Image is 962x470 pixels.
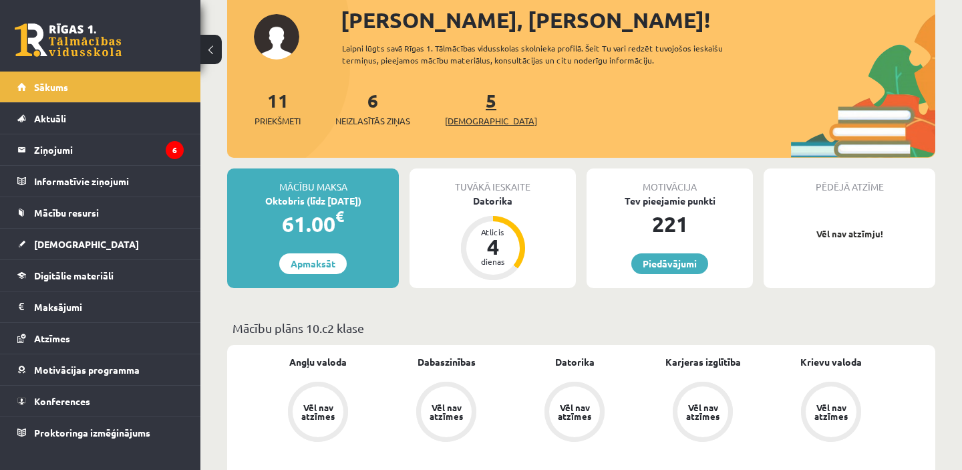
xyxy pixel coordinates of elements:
a: Karjeras izglītība [665,355,741,369]
p: Vēl nav atzīmju! [770,227,929,241]
a: Digitālie materiāli [17,260,184,291]
a: Ziņojumi6 [17,134,184,165]
p: Mācību plāns 10.c2 klase [232,319,930,337]
a: [DEMOGRAPHIC_DATA] [17,229,184,259]
div: Vēl nav atzīmes [556,403,593,421]
a: Datorika Atlicis 4 dienas [410,194,576,282]
div: Vēl nav atzīmes [684,403,721,421]
div: dienas [473,257,513,265]
a: Apmaksāt [279,253,347,274]
div: 61.00 [227,208,399,240]
div: Vēl nav atzīmes [299,403,337,421]
a: 5[DEMOGRAPHIC_DATA] [445,88,537,128]
a: Angļu valoda [289,355,347,369]
a: Sākums [17,72,184,102]
legend: Ziņojumi [34,134,184,165]
div: Tev pieejamie punkti [587,194,753,208]
a: Informatīvie ziņojumi [17,166,184,197]
legend: Informatīvie ziņojumi [34,166,184,197]
a: Vēl nav atzīmes [767,382,895,445]
span: Mācību resursi [34,207,99,219]
div: 221 [587,208,753,240]
a: Maksājumi [17,291,184,322]
a: Krievu valoda [800,355,862,369]
a: Motivācijas programma [17,354,184,385]
div: Mācību maksa [227,168,399,194]
a: Vēl nav atzīmes [510,382,639,445]
a: Dabaszinības [418,355,476,369]
a: Atzīmes [17,323,184,354]
div: Vēl nav atzīmes [428,403,465,421]
a: Vēl nav atzīmes [639,382,767,445]
span: [DEMOGRAPHIC_DATA] [445,114,537,128]
a: 11Priekšmeti [255,88,301,128]
a: Aktuāli [17,103,184,134]
legend: Maksājumi [34,291,184,322]
span: [DEMOGRAPHIC_DATA] [34,238,139,250]
div: Pēdējā atzīme [764,168,935,194]
div: Laipni lūgts savā Rīgas 1. Tālmācības vidusskolas skolnieka profilā. Šeit Tu vari redzēt tuvojošo... [342,42,767,66]
a: Rīgas 1. Tālmācības vidusskola [15,23,122,57]
a: Proktoringa izmēģinājums [17,417,184,448]
div: Tuvākā ieskaite [410,168,576,194]
div: [PERSON_NAME], [PERSON_NAME]! [341,4,935,36]
div: Motivācija [587,168,753,194]
div: Vēl nav atzīmes [812,403,850,421]
a: Vēl nav atzīmes [254,382,382,445]
span: Atzīmes [34,332,70,344]
div: Oktobris (līdz [DATE]) [227,194,399,208]
span: Konferences [34,395,90,407]
span: Priekšmeti [255,114,301,128]
a: 6Neizlasītās ziņas [335,88,410,128]
div: Datorika [410,194,576,208]
span: Sākums [34,81,68,93]
span: Motivācijas programma [34,364,140,376]
span: € [335,207,344,226]
span: Aktuāli [34,112,66,124]
a: Datorika [555,355,595,369]
a: Piedāvājumi [631,253,708,274]
a: Konferences [17,386,184,417]
div: Atlicis [473,228,513,236]
div: 4 [473,236,513,257]
span: Digitālie materiāli [34,269,114,281]
span: Neizlasītās ziņas [335,114,410,128]
a: Vēl nav atzīmes [382,382,510,445]
span: Proktoringa izmēģinājums [34,427,150,439]
i: 6 [166,141,184,159]
a: Mācību resursi [17,197,184,228]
